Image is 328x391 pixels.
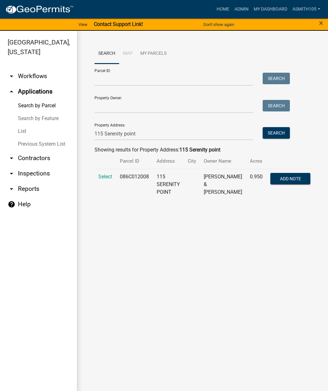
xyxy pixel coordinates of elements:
button: Search [263,73,290,84]
a: Home [214,3,232,15]
th: City [184,154,200,169]
span: × [319,19,323,28]
i: help [8,200,15,208]
div: Showing results for Property Address: [94,146,310,154]
button: Close [319,19,323,27]
i: arrow_drop_down [8,170,15,177]
strong: 115 Serenity point [179,147,220,153]
button: Search [263,100,290,111]
td: 0.950 [246,169,266,200]
th: Parcel ID [116,154,153,169]
i: arrow_drop_down [8,154,15,162]
a: My Parcels [136,44,170,64]
i: arrow_drop_up [8,88,15,95]
a: asmith105 [290,3,323,15]
i: arrow_drop_down [8,185,15,193]
button: Don't show again [201,19,237,30]
a: My Dashboard [251,3,290,15]
td: 115 SERENITY POINT [153,169,184,200]
a: Admin [232,3,251,15]
td: 086C012008 [116,169,153,200]
a: Search [94,44,119,64]
i: arrow_drop_down [8,72,15,80]
button: Search [263,127,290,139]
a: Select [98,174,112,180]
th: Address [153,154,184,169]
th: Owner Name [200,154,246,169]
button: Add Note [270,173,310,184]
th: Acres [246,154,266,169]
td: [PERSON_NAME] & [PERSON_NAME] [200,169,246,200]
span: Add Note [280,176,301,181]
a: View [76,19,90,30]
strong: Contact Support Link! [94,21,143,27]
